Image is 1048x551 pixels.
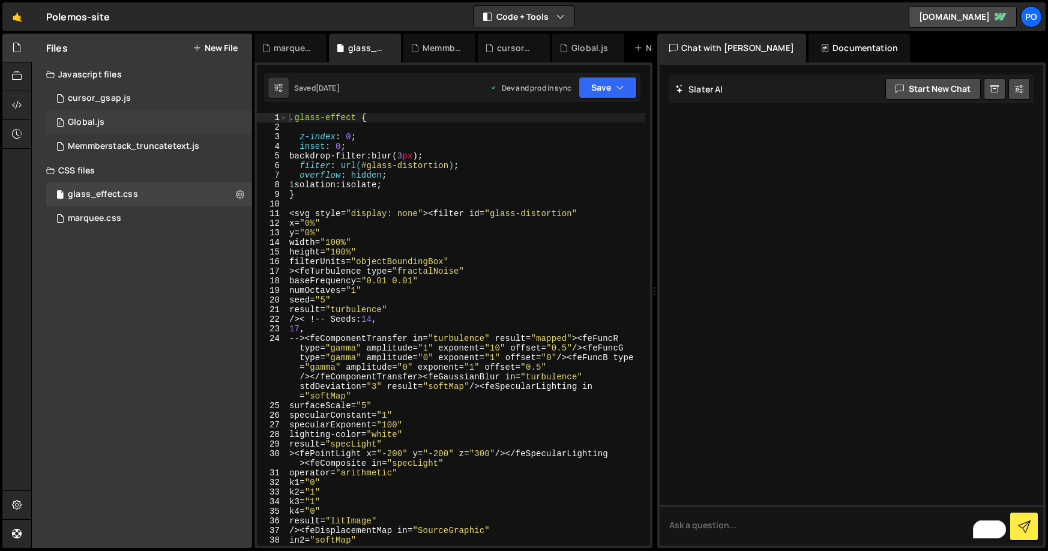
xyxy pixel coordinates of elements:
[257,266,288,276] div: 17
[46,10,110,24] div: Polemos-site
[257,478,288,487] div: 32
[32,158,252,182] div: CSS files
[257,334,288,401] div: 24
[657,34,806,62] div: Chat with [PERSON_NAME]
[257,247,288,257] div: 15
[257,122,288,132] div: 2
[634,42,684,54] div: New File
[579,77,637,98] button: Save
[257,151,288,161] div: 5
[257,497,288,507] div: 34
[660,505,1043,546] textarea: To enrich screen reader interactions, please activate Accessibility in Grammarly extension settings
[257,228,288,238] div: 13
[571,42,608,54] div: Global.js
[46,134,252,158] div: 17290/47983.js
[46,182,252,206] div: 17290/47986.css
[257,315,288,324] div: 22
[46,86,252,110] div: 17290/47981.js
[257,420,288,430] div: 27
[257,526,288,535] div: 37
[68,141,199,152] div: Memmberstack_truncatetext.js
[490,83,571,93] div: Dev and prod in sync
[68,189,138,200] div: glass_effect.css
[68,117,104,128] div: Global.js
[257,132,288,142] div: 3
[423,42,461,54] div: Memmberstack_truncatetext.js
[257,324,288,334] div: 23
[257,180,288,190] div: 8
[294,83,340,93] div: Saved
[257,238,288,247] div: 14
[257,170,288,180] div: 7
[274,42,312,54] div: marquee.css
[257,449,288,468] div: 30
[68,93,131,104] div: cursor_gsap.js
[885,78,981,100] button: Start new chat
[32,62,252,86] div: Javascript files
[1020,6,1042,28] a: Po
[257,401,288,411] div: 25
[257,218,288,228] div: 12
[257,113,288,122] div: 1
[257,516,288,526] div: 36
[809,34,910,62] div: Documentation
[675,83,723,95] h2: Slater AI
[257,209,288,218] div: 11
[257,430,288,439] div: 28
[257,295,288,305] div: 20
[909,6,1017,28] a: [DOMAIN_NAME]
[257,305,288,315] div: 21
[257,190,288,199] div: 9
[257,286,288,295] div: 19
[257,199,288,209] div: 10
[257,535,288,545] div: 38
[46,206,252,230] div: 17290/47987.css
[474,6,574,28] button: Code + Tools
[257,468,288,478] div: 31
[46,41,68,55] h2: Files
[257,411,288,420] div: 26
[56,119,64,128] span: 1
[257,487,288,497] div: 33
[257,507,288,516] div: 35
[257,276,288,286] div: 18
[46,110,252,134] div: 17290/47927.js
[68,213,121,224] div: marquee.css
[2,2,32,31] a: 🤙
[257,161,288,170] div: 6
[497,42,535,54] div: cursor_gsap.js
[257,439,288,449] div: 29
[193,43,238,53] button: New File
[257,142,288,151] div: 4
[257,257,288,266] div: 16
[316,83,340,93] div: [DATE]
[348,42,387,54] div: glass_effect.css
